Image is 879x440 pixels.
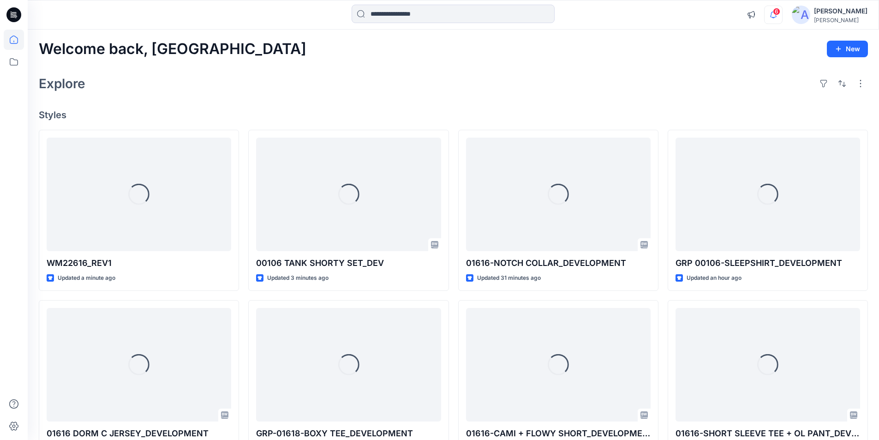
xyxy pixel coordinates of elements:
p: Updated an hour ago [687,273,741,283]
span: 6 [773,8,780,15]
div: [PERSON_NAME] [814,17,867,24]
p: 01616 DORM C JERSEY_DEVELOPMENT [47,427,231,440]
img: avatar [792,6,810,24]
p: WM22616_REV1 [47,257,231,270]
p: GRP-01618-BOXY TEE_DEVELOPMENT [256,427,441,440]
p: Updated 3 minutes ago [267,273,329,283]
p: 01616-SHORT SLEEVE TEE + OL PANT_DEVELOPMENT [676,427,860,440]
h2: Welcome back, [GEOGRAPHIC_DATA] [39,41,306,58]
p: 00106 TANK SHORTY SET_DEV [256,257,441,270]
h4: Styles [39,109,868,121]
button: New [827,41,868,57]
p: 01616-CAMI + FLOWY SHORT_DEVELOPMENT [466,427,651,440]
p: Updated 31 minutes ago [477,273,541,283]
h2: Explore [39,76,85,91]
div: [PERSON_NAME] [814,6,867,17]
p: GRP 00106-SLEEPSHIRT_DEVELOPMENT [676,257,860,270]
p: Updated a minute ago [58,273,115,283]
p: 01616-NOTCH COLLAR_DEVELOPMENT [466,257,651,270]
